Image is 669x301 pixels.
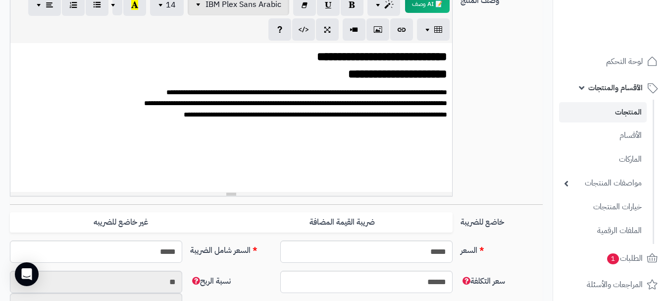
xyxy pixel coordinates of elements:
a: الماركات [559,149,647,170]
label: غير خاضع للضريبه [10,212,231,233]
a: خيارات المنتجات [559,196,647,218]
div: Open Intercom Messenger [15,262,39,286]
label: خاضع للضريبة [457,212,547,228]
a: الملفات الرقمية [559,220,647,241]
a: الأقسام [559,125,647,146]
a: المنتجات [559,102,647,122]
span: سعر التكلفة [461,275,505,287]
span: 1 [607,253,619,264]
span: الأقسام والمنتجات [588,81,643,95]
span: الطلبات [606,251,643,265]
a: لوحة التحكم [559,50,663,73]
span: لوحة التحكم [606,55,643,68]
a: الطلبات1 [559,246,663,270]
label: ضريبة القيمة المضافة [231,212,453,233]
a: المراجعات والأسئلة [559,273,663,297]
label: السعر شامل الضريبة [186,241,276,256]
span: المراجعات والأسئلة [587,278,643,292]
a: مواصفات المنتجات [559,173,647,194]
label: السعر [457,241,547,256]
span: نسبة الربح [190,275,231,287]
